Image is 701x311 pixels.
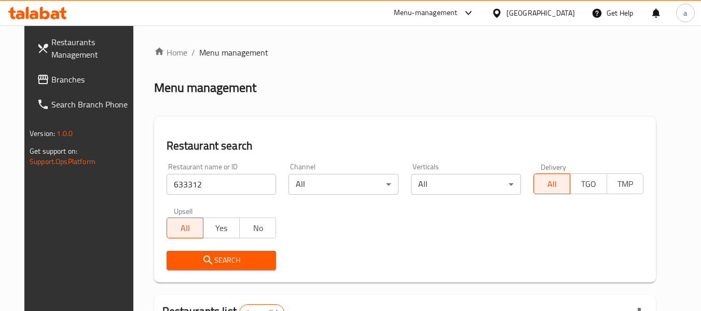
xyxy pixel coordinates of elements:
[167,218,203,238] button: All
[506,7,575,19] div: [GEOGRAPHIC_DATA]
[208,221,236,236] span: Yes
[533,173,570,194] button: All
[191,46,195,59] li: /
[167,138,643,154] h2: Restaurant search
[30,127,55,140] span: Version:
[288,174,398,195] div: All
[29,67,142,92] a: Branches
[51,98,133,111] span: Search Branch Phone
[574,177,602,192] span: TGO
[167,174,277,195] input: Search for restaurant name or ID..
[199,46,268,59] span: Menu management
[203,218,240,238] button: Yes
[611,177,639,192] span: TMP
[30,155,95,168] a: Support.OpsPlatform
[683,7,687,19] span: a
[154,46,187,59] a: Home
[57,127,73,140] span: 1.0.0
[30,144,77,158] span: Get support on:
[29,92,142,117] a: Search Branch Phone
[538,177,566,192] span: All
[607,173,643,194] button: TMP
[394,7,458,19] div: Menu-management
[154,79,256,96] h2: Menu management
[154,46,656,59] nav: breadcrumb
[244,221,272,236] span: No
[239,218,276,238] button: No
[171,221,199,236] span: All
[174,207,193,214] label: Upsell
[51,73,133,86] span: Branches
[175,254,268,267] span: Search
[51,36,133,61] span: Restaurants Management
[411,174,521,195] div: All
[167,251,277,270] button: Search
[541,163,567,170] label: Delivery
[570,173,607,194] button: TGO
[29,30,142,67] a: Restaurants Management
